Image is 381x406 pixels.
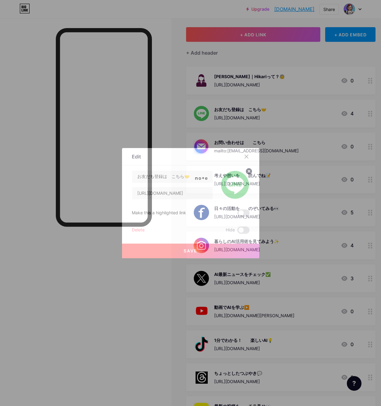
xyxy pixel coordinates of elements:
[132,171,213,183] input: Title
[184,248,197,253] span: Save
[226,227,235,234] span: Hide
[132,227,145,234] div: Delete
[132,187,213,199] input: URL
[220,170,250,200] img: link_thumbnail
[122,244,259,258] button: Save
[132,209,186,217] div: Make this a highlighted link
[132,153,141,160] div: Edit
